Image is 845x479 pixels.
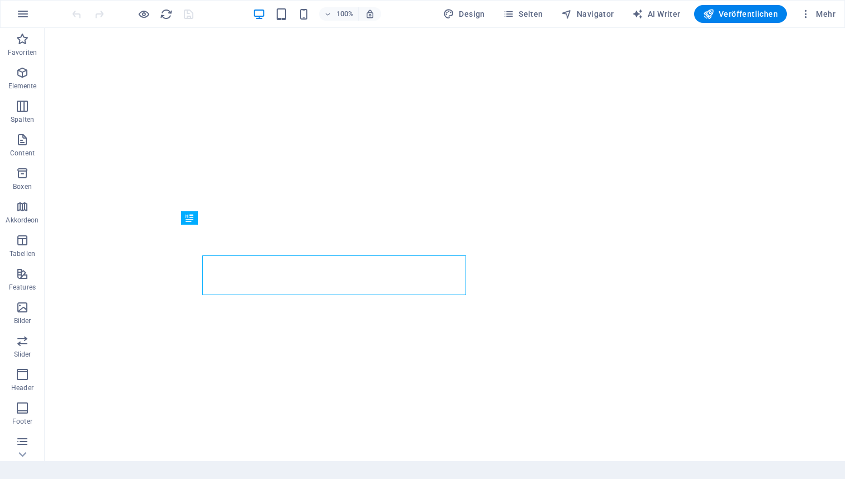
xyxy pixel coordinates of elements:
[561,8,614,20] span: Navigator
[11,383,34,392] p: Header
[557,5,619,23] button: Navigator
[14,316,31,325] p: Bilder
[8,48,37,57] p: Favoriten
[703,8,778,20] span: Veröffentlichen
[159,7,173,21] button: reload
[10,249,35,258] p: Tabellen
[632,8,681,20] span: AI Writer
[443,8,485,20] span: Design
[9,283,36,292] p: Features
[319,7,359,21] button: 100%
[365,9,375,19] i: Bei Größenänderung Zoomstufe automatisch an das gewählte Gerät anpassen.
[503,8,543,20] span: Seiten
[439,5,490,23] button: Design
[336,7,354,21] h6: 100%
[11,115,34,124] p: Spalten
[14,350,31,359] p: Slider
[499,5,548,23] button: Seiten
[160,8,173,21] i: Seite neu laden
[439,5,490,23] div: Design (Strg+Alt+Y)
[12,417,32,426] p: Footer
[8,82,37,91] p: Elemente
[796,5,840,23] button: Mehr
[628,5,685,23] button: AI Writer
[10,149,35,158] p: Content
[137,7,150,21] button: Klicke hier, um den Vorschau-Modus zu verlassen
[13,182,32,191] p: Boxen
[694,5,787,23] button: Veröffentlichen
[6,216,39,225] p: Akkordeon
[800,8,835,20] span: Mehr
